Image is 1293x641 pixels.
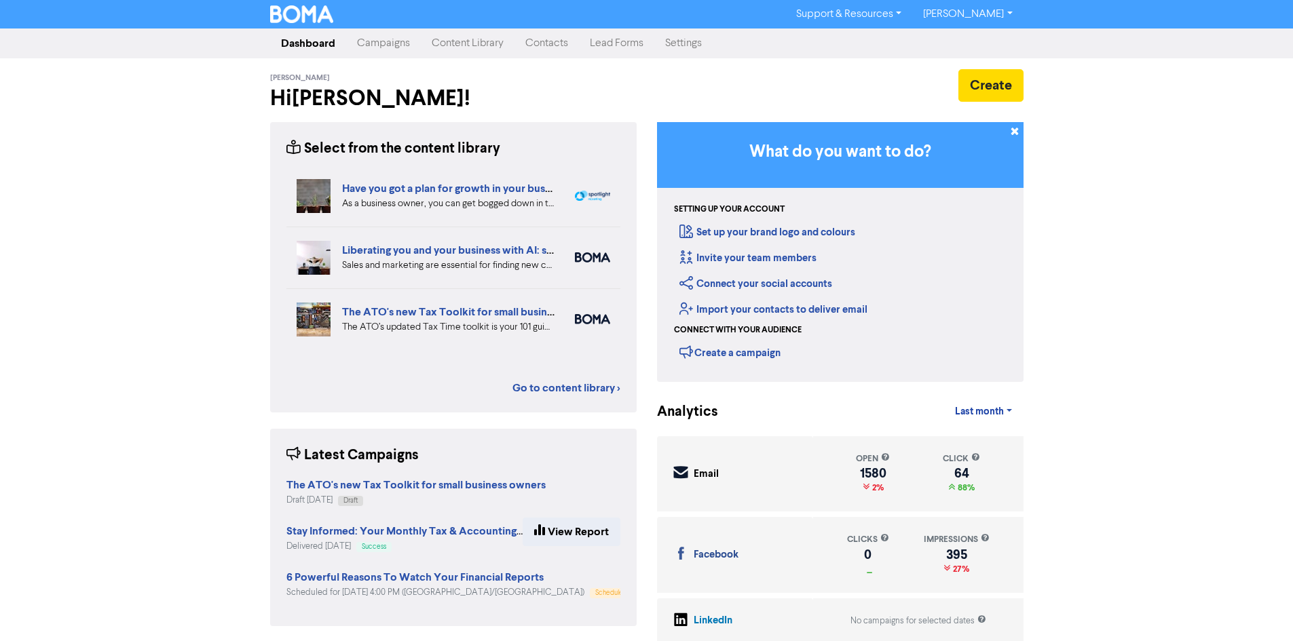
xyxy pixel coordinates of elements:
span: 88% [955,482,975,493]
a: Contacts [514,30,579,57]
span: Success [362,543,386,550]
div: The ATO’s updated Tax Time toolkit is your 101 guide to business taxes. We’ve summarised the key ... [342,320,555,334]
div: Analytics [657,402,701,423]
div: LinkedIn [694,613,732,629]
div: impressions [924,533,990,546]
span: Scheduled [595,589,627,596]
a: Have you got a plan for growth in your business? [342,182,574,195]
a: Content Library [421,30,514,57]
a: Connect your social accounts [679,277,832,290]
span: _ [864,564,872,575]
a: Last month [944,398,1023,425]
a: Set up your brand logo and colours [679,226,855,239]
div: Connect with your audience [674,324,802,336]
div: Setting up your account [674,203,785,216]
strong: 6 Powerful Reasons To Watch Your Financial Reports [286,570,544,584]
div: clicks [847,533,889,546]
a: Campaigns [346,30,421,57]
h2: Hi [PERSON_NAME] ! [270,85,637,111]
div: Latest Campaigns [286,445,419,466]
div: 1580 [856,468,890,479]
span: Draft [343,497,358,504]
h3: What do you want to do? [677,142,1003,162]
div: Scheduled for [DATE] 4:00 PM ([GEOGRAPHIC_DATA]/[GEOGRAPHIC_DATA]) [286,586,620,599]
div: 64 [943,468,980,479]
iframe: Chat Widget [1225,576,1293,641]
div: Email [694,467,719,482]
span: 2% [869,482,884,493]
div: Getting Started in BOMA [657,122,1024,382]
strong: The ATO's new Tax Toolkit for small business owners [286,478,546,492]
a: [PERSON_NAME] [912,3,1023,25]
div: As a business owner, you can get bogged down in the demands of day-to-day business. We can help b... [342,197,555,211]
div: open [856,452,890,465]
div: Delivered [DATE] [286,540,523,553]
span: [PERSON_NAME] [270,73,330,83]
span: Last month [955,406,1004,418]
a: The ATO's new Tax Toolkit for small business owners [342,305,601,319]
img: spotlight [575,191,610,201]
strong: Stay Informed: Your Monthly Tax & Accounting Update [286,524,555,538]
a: Invite your team members [679,252,817,265]
div: 0 [847,549,889,560]
a: The ATO's new Tax Toolkit for small business owners [286,480,546,491]
div: Facebook [694,547,738,563]
a: Lead Forms [579,30,654,57]
a: 6 Powerful Reasons To Watch Your Financial Reports [286,572,544,583]
div: click [943,452,980,465]
img: boma [575,252,610,263]
div: Sales and marketing are essential for finding new customers but eat into your business time. We e... [342,258,555,273]
div: Create a campaign [679,342,781,362]
a: Liberating you and your business with AI: sales and marketing [342,244,637,257]
span: 27% [950,564,969,575]
div: 395 [924,549,990,560]
a: Import your contacts to deliver email [679,303,867,316]
a: Go to content library > [512,380,620,396]
div: Select from the content library [286,138,500,159]
a: View Report [523,518,620,546]
div: Draft [DATE] [286,494,546,507]
button: Create [958,69,1024,102]
img: boma [575,314,610,324]
a: Dashboard [270,30,346,57]
a: Stay Informed: Your Monthly Tax & Accounting Update [286,526,555,537]
a: Support & Resources [785,3,912,25]
div: No campaigns for selected dates [850,615,986,627]
img: BOMA Logo [270,5,334,23]
a: Settings [654,30,713,57]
